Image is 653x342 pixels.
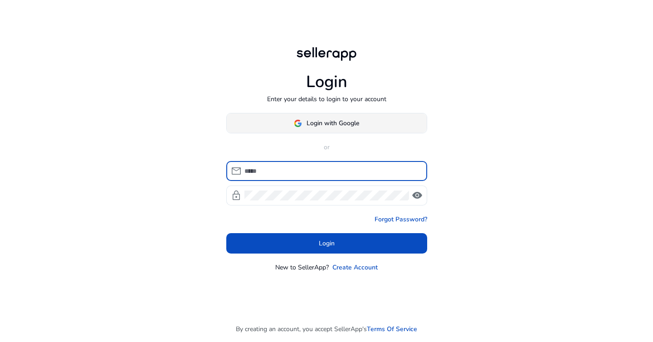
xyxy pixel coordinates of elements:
a: Forgot Password? [375,215,427,224]
h1: Login [306,72,347,92]
span: mail [231,166,242,176]
span: Login [319,239,335,248]
span: visibility [412,190,423,201]
button: Login [226,233,427,254]
button: Login with Google [226,113,427,133]
span: Login with Google [307,118,359,128]
a: Terms Of Service [367,324,417,334]
span: lock [231,190,242,201]
p: New to SellerApp? [275,263,329,272]
img: google-logo.svg [294,119,302,127]
p: or [226,142,427,152]
a: Create Account [332,263,378,272]
p: Enter your details to login to your account [267,94,386,104]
